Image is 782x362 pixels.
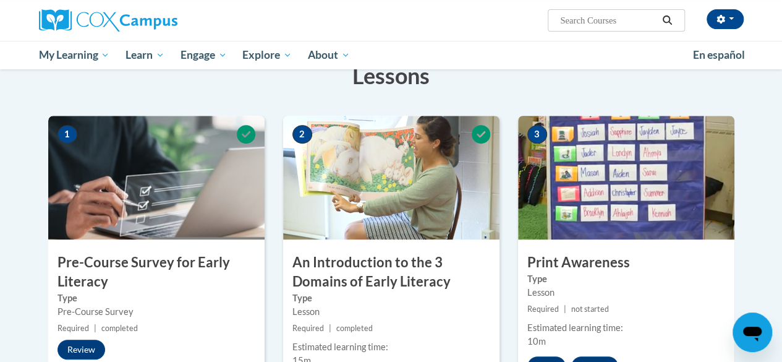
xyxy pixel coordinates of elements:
button: Review [57,340,105,360]
h3: An Introduction to the 3 Domains of Early Literacy [283,253,499,291]
a: En español [685,42,753,68]
span: not started [571,304,609,314]
div: Lesson [292,305,490,319]
button: Search [658,13,676,28]
span: Engage [181,48,227,62]
input: Search Courses [559,13,658,28]
button: Account Settings [707,9,744,29]
div: Estimated learning time: [527,321,725,335]
h3: Pre-Course Survey for Early Literacy [48,253,265,291]
a: Learn [117,41,172,69]
h3: Print Awareness [518,253,734,272]
iframe: Button to launch messaging window [733,312,772,352]
a: About [300,41,358,69]
span: | [564,304,566,314]
span: 3 [527,125,547,144]
div: Estimated learning time: [292,340,490,354]
a: Explore [234,41,300,69]
img: Course Image [48,116,265,239]
span: completed [336,324,373,333]
img: Course Image [518,116,734,239]
span: Explore [242,48,292,62]
label: Type [292,291,490,305]
img: Course Image [283,116,499,239]
div: Lesson [527,286,725,300]
span: completed [101,324,138,333]
span: Required [57,324,89,333]
span: | [329,324,331,333]
span: 10m [527,336,546,347]
div: Main menu [30,41,753,69]
span: | [94,324,96,333]
span: Learn [125,48,164,62]
a: My Learning [31,41,118,69]
span: 2 [292,125,312,144]
a: Cox Campus [39,9,261,32]
label: Type [527,272,725,286]
span: My Learning [38,48,109,62]
span: 1 [57,125,77,144]
span: En español [693,48,745,61]
span: Required [527,304,559,314]
span: Required [292,324,324,333]
h3: Lessons [48,60,734,91]
img: Cox Campus [39,9,177,32]
span: About [308,48,350,62]
label: Type [57,291,255,305]
div: Pre-Course Survey [57,305,255,319]
a: Engage [172,41,235,69]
